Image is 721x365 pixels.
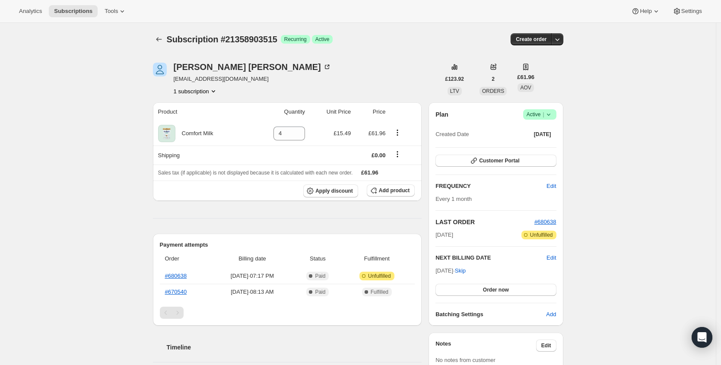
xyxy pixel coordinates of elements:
[527,110,553,119] span: Active
[54,8,92,15] span: Subscriptions
[153,63,167,76] span: Sheena Whiteman
[534,131,551,138] span: [DATE]
[546,254,556,262] button: Edit
[368,130,386,136] span: £61.96
[435,357,495,363] span: No notes from customer
[445,76,464,83] span: £123.92
[692,327,712,348] div: Open Intercom Messenger
[541,342,551,349] span: Edit
[165,289,187,295] a: #670540
[450,88,459,94] span: LTV
[153,146,251,165] th: Shipping
[315,289,325,295] span: Paid
[160,307,415,319] nav: Pagination
[174,63,331,71] div: [PERSON_NAME] [PERSON_NAME]
[344,254,410,263] span: Fulfillment
[251,102,308,121] th: Quantity
[435,231,453,239] span: [DATE]
[450,264,471,278] button: Skip
[167,35,277,44] span: Subscription #21358903515
[315,187,353,194] span: Apply discount
[371,289,388,295] span: Fulfilled
[640,8,651,15] span: Help
[153,102,251,121] th: Product
[303,184,358,197] button: Apply discount
[479,157,519,164] span: Customer Portal
[435,130,469,139] span: Created Date
[361,169,378,176] span: £61.96
[308,102,353,121] th: Unit Price
[175,129,213,138] div: Comfort Milk
[213,288,291,296] span: [DATE] · 08:13 AM
[284,36,307,43] span: Recurring
[435,340,536,352] h3: Notes
[379,187,410,194] span: Add product
[486,73,500,85] button: 2
[367,184,415,197] button: Add product
[440,73,469,85] button: £123.92
[543,111,544,118] span: |
[14,5,47,17] button: Analytics
[158,170,353,176] span: Sales tax (if applicable) is not displayed because it is calculated with each new order.
[534,218,556,226] button: #680638
[435,267,466,274] span: [DATE] ·
[158,125,175,142] img: product img
[49,5,98,17] button: Subscriptions
[160,241,415,249] h2: Payment attempts
[546,182,556,190] span: Edit
[153,33,165,45] button: Subscriptions
[213,254,291,263] span: Billing date
[19,8,42,15] span: Analytics
[174,87,218,95] button: Product actions
[541,308,561,321] button: Add
[517,73,534,82] span: £61.96
[167,343,422,352] h2: Timeline
[435,284,556,296] button: Order now
[435,155,556,167] button: Customer Portal
[368,273,391,279] span: Unfulfilled
[99,5,132,17] button: Tools
[529,128,556,140] button: [DATE]
[435,110,448,119] h2: Plan
[353,102,388,121] th: Price
[483,286,509,293] span: Order now
[516,36,546,43] span: Create order
[435,196,472,202] span: Every 1 month
[541,179,561,193] button: Edit
[165,273,187,279] a: #680638
[626,5,665,17] button: Help
[435,310,546,319] h6: Batching Settings
[372,152,386,159] span: £0.00
[482,88,504,94] span: ORDERS
[435,254,546,262] h2: NEXT BILLING DATE
[530,232,553,238] span: Unfulfilled
[315,36,330,43] span: Active
[511,33,552,45] button: Create order
[174,75,331,83] span: [EMAIL_ADDRESS][DOMAIN_NAME]
[391,128,404,137] button: Product actions
[546,310,556,319] span: Add
[681,8,702,15] span: Settings
[160,249,211,268] th: Order
[435,218,534,226] h2: LAST ORDER
[105,8,118,15] span: Tools
[334,130,351,136] span: £15.49
[391,149,404,159] button: Shipping actions
[296,254,339,263] span: Status
[667,5,707,17] button: Settings
[435,182,546,190] h2: FREQUENCY
[315,273,325,279] span: Paid
[213,272,291,280] span: [DATE] · 07:17 PM
[536,340,556,352] button: Edit
[520,85,531,91] span: AOV
[455,267,466,275] span: Skip
[492,76,495,83] span: 2
[534,219,556,225] a: #680638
